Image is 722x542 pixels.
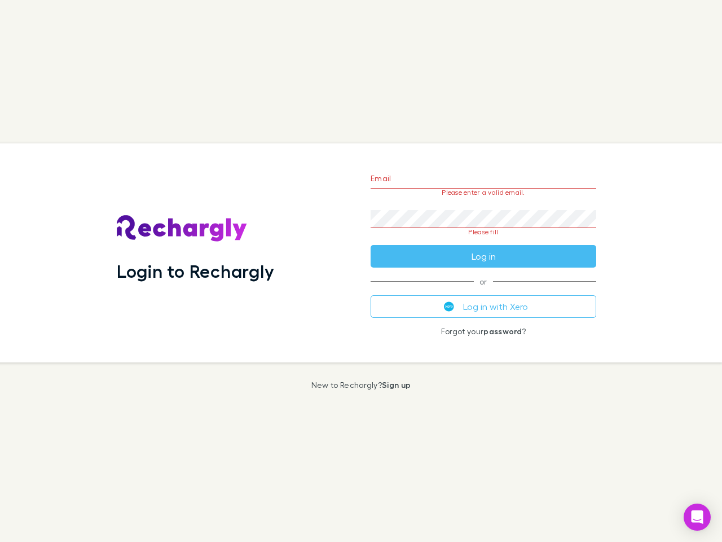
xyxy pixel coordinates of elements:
p: Forgot your ? [371,327,596,336]
div: Open Intercom Messenger [684,504,711,531]
h1: Login to Rechargly [117,260,274,282]
p: Please fill [371,228,596,236]
button: Log in [371,245,596,268]
button: Log in with Xero [371,295,596,318]
img: Rechargly's Logo [117,215,248,242]
a: password [483,326,522,336]
p: New to Rechargly? [311,381,411,390]
a: Sign up [382,380,411,390]
p: Please enter a valid email. [371,189,596,196]
span: or [371,281,596,282]
img: Xero's logo [444,301,454,312]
